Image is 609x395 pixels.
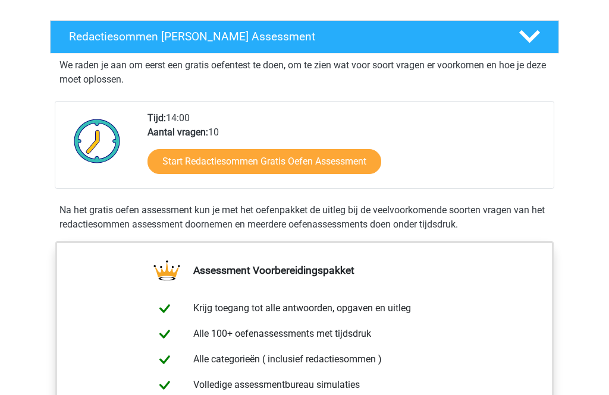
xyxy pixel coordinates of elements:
div: 14:00 10 [139,111,553,188]
p: We raden je aan om eerst een gratis oefentest te doen, om te zien wat voor soort vragen er voorko... [59,58,550,87]
b: Tijd: [147,112,166,124]
div: Na het gratis oefen assessment kun je met het oefenpakket de uitleg bij de veelvoorkomende soorte... [55,203,554,232]
h4: Redactiesommen [PERSON_NAME] Assessment [69,30,500,43]
a: Start Redactiesommen Gratis Oefen Assessment [147,149,381,174]
a: Redactiesommen [PERSON_NAME] Assessment [45,20,564,53]
img: Klok [67,111,127,170]
b: Aantal vragen: [147,127,208,138]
